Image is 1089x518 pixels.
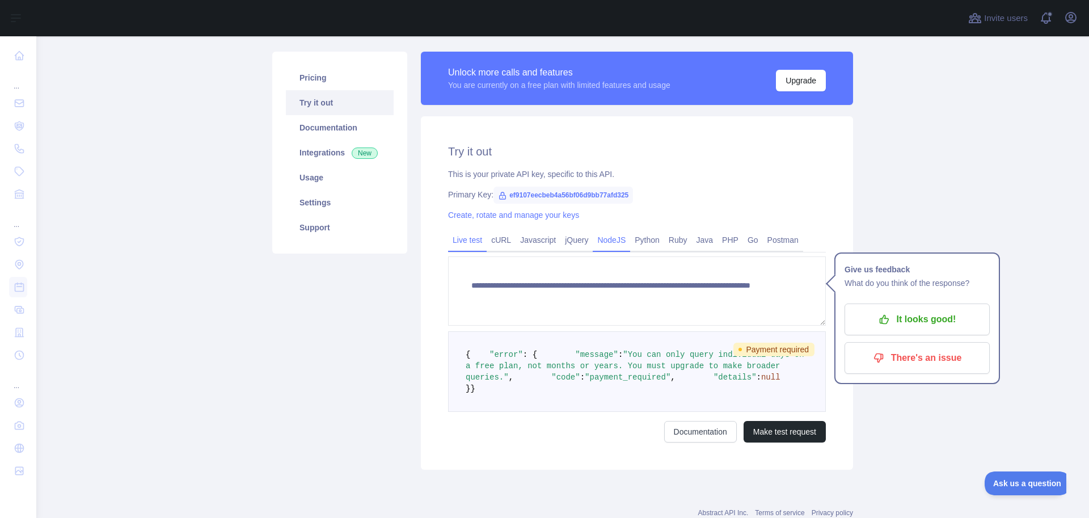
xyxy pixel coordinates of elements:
span: "code" [551,373,580,382]
span: : { [523,350,537,359]
span: New [352,148,378,159]
span: Invite users [984,12,1028,25]
span: } [470,384,475,393]
span: "You can only query individual days on a free plan, not months or years. You must upgrade to make... [466,350,809,382]
span: "details" [714,373,757,382]
span: : [757,373,761,382]
span: Payment required [733,343,814,356]
h1: Give us feedback [845,263,990,276]
h2: Try it out [448,144,826,159]
a: Documentation [286,115,394,140]
a: Java [692,231,718,249]
span: "error" [489,350,523,359]
span: : [580,373,585,382]
a: Live test [448,231,487,249]
button: Make test request [744,421,826,443]
div: Primary Key: [448,189,826,200]
a: Terms of service [755,509,804,517]
span: , [670,373,675,382]
button: Upgrade [776,70,826,91]
a: Go [743,231,763,249]
a: Pricing [286,65,394,90]
div: ... [9,368,27,390]
span: { [466,350,470,359]
a: Support [286,215,394,240]
span: "payment_required" [585,373,670,382]
button: Invite users [966,9,1030,27]
div: This is your private API key, specific to this API. [448,169,826,180]
a: Javascript [516,231,560,249]
a: NodeJS [593,231,630,249]
span: null [761,373,780,382]
iframe: Toggle Customer Support [985,471,1066,495]
span: : [618,350,623,359]
div: Unlock more calls and features [448,66,670,79]
span: ef9107eecbeb4a56bf06d9bb77afd325 [493,187,633,204]
span: , [509,373,513,382]
span: } [466,384,470,393]
p: What do you think of the response? [845,276,990,290]
a: Abstract API Inc. [698,509,749,517]
a: Try it out [286,90,394,115]
a: Usage [286,165,394,190]
a: Python [630,231,664,249]
span: "message" [575,350,618,359]
a: Postman [763,231,803,249]
a: cURL [487,231,516,249]
a: Documentation [664,421,737,443]
a: Ruby [664,231,692,249]
a: PHP [717,231,743,249]
div: You are currently on a free plan with limited features and usage [448,79,670,91]
a: Integrations New [286,140,394,165]
div: ... [9,68,27,91]
div: ... [9,207,27,229]
a: Create, rotate and manage your keys [448,210,579,220]
a: Settings [286,190,394,215]
a: jQuery [560,231,593,249]
a: Privacy policy [812,509,853,517]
